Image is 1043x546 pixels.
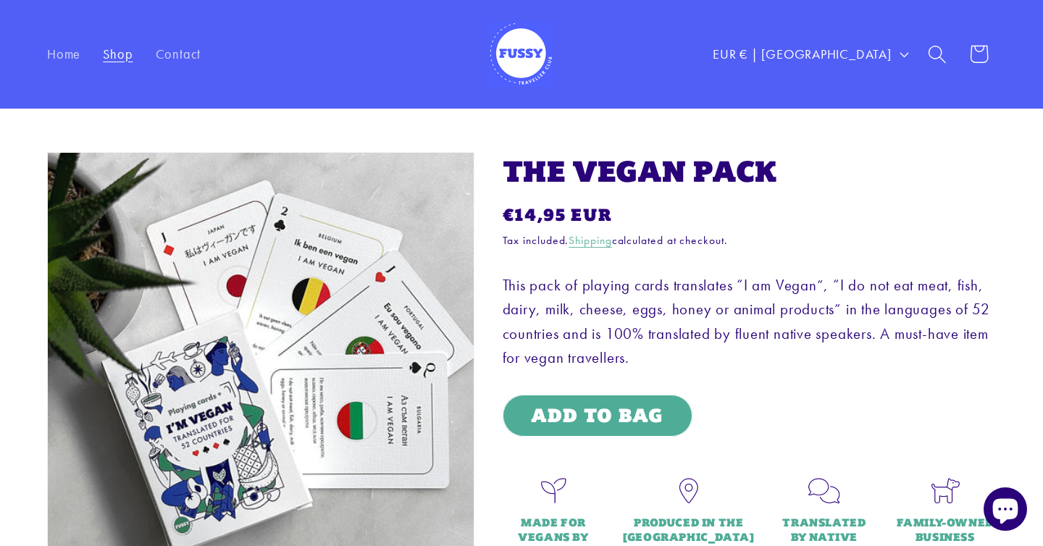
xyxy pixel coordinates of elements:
[489,22,554,87] img: Fussy Traveller Club
[503,203,613,227] span: €14,95 EUR
[535,472,571,508] img: leaf_a5409cda-03ee-4e7a-8342-9faf8d85ac56.png
[35,35,91,74] a: Home
[144,35,212,74] a: Contact
[503,395,692,437] button: Add to Bag
[47,46,80,62] span: Home
[569,233,611,248] a: Shipping
[503,232,997,250] div: Tax included. calculated at checkout.
[894,516,996,544] span: FAMILY-OWNED BUSINESS
[623,516,754,544] span: PRODUCED IN THE [GEOGRAPHIC_DATA]
[156,46,201,62] span: Contact
[92,35,144,74] a: Shop
[671,472,707,508] img: pin.png
[503,274,997,371] div: This pack of playing cards translates “I am Vegan”, “I do not eat meat, fish, dairy, milk, cheese...
[806,472,842,508] img: speach.png
[927,472,963,508] img: dog_5e53caa5-9048-4a91-9176-77df1fb3cc7d.png
[713,45,892,63] span: EUR € | [GEOGRAPHIC_DATA]
[103,46,133,62] span: Shop
[482,14,561,94] a: Fussy Traveller Club
[702,36,917,72] button: EUR € | [GEOGRAPHIC_DATA]
[979,487,1031,534] inbox-online-store-chat: Shopify online store chat
[503,152,997,190] h1: THE VEGAN PACK
[917,33,958,75] summary: Search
